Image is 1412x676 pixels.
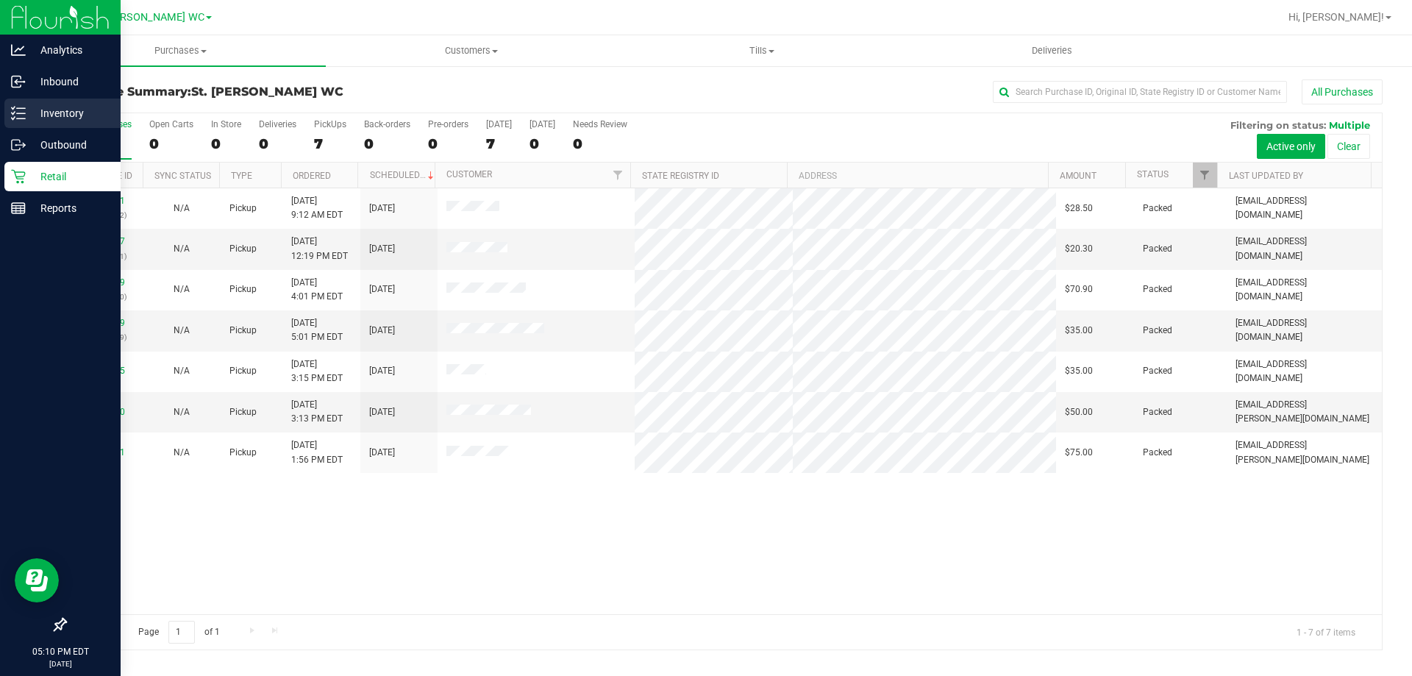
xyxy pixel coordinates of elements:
span: Not Applicable [174,447,190,458]
span: Hi, [PERSON_NAME]! [1288,11,1384,23]
div: In Store [211,119,241,129]
span: Not Applicable [174,366,190,376]
span: [DATE] [369,202,395,216]
span: Packed [1143,202,1172,216]
button: N/A [174,446,190,460]
a: Type [231,171,252,181]
div: 0 [364,135,410,152]
div: [DATE] [486,119,512,129]
span: Pickup [229,364,257,378]
inline-svg: Inbound [11,74,26,89]
span: Purchases [35,44,326,57]
div: 7 [486,135,512,152]
div: Back-orders [364,119,410,129]
span: [EMAIL_ADDRESS][PERSON_NAME][DOMAIN_NAME] [1235,398,1373,426]
inline-svg: Reports [11,201,26,216]
span: [DATE] [369,364,395,378]
div: [DATE] [529,119,555,129]
p: Inbound [26,73,114,90]
p: Analytics [26,41,114,59]
span: [DATE] 3:15 PM EDT [291,357,343,385]
span: Not Applicable [174,203,190,213]
a: Filter [606,163,630,188]
span: Tills [617,44,906,57]
a: Purchases [35,35,326,66]
span: 1 - 7 of 7 items [1285,621,1367,643]
button: Active only [1257,134,1325,159]
a: Amount [1060,171,1097,181]
a: Last Updated By [1229,171,1303,181]
a: Deliveries [907,35,1197,66]
div: 0 [259,135,296,152]
span: Pickup [229,446,257,460]
a: Sync Status [154,171,211,181]
span: [DATE] [369,405,395,419]
span: $35.00 [1065,364,1093,378]
span: Deliveries [1012,44,1092,57]
span: [EMAIL_ADDRESS][DOMAIN_NAME] [1235,316,1373,344]
span: [DATE] 4:01 PM EDT [291,276,343,304]
span: Customers [327,44,616,57]
span: [EMAIL_ADDRESS][DOMAIN_NAME] [1235,235,1373,263]
span: Pickup [229,202,257,216]
span: Packed [1143,282,1172,296]
span: [EMAIL_ADDRESS][PERSON_NAME][DOMAIN_NAME] [1235,438,1373,466]
a: Tills [616,35,907,66]
a: Customers [326,35,616,66]
span: Packed [1143,446,1172,460]
span: [DATE] 12:19 PM EDT [291,235,348,263]
button: Clear [1327,134,1370,159]
button: N/A [174,282,190,296]
a: 11835959 [84,277,125,288]
button: N/A [174,202,190,216]
div: 0 [529,135,555,152]
p: Reports [26,199,114,217]
span: $20.30 [1065,242,1093,256]
inline-svg: Analytics [11,43,26,57]
button: N/A [174,364,190,378]
div: PickUps [314,119,346,129]
span: Not Applicable [174,243,190,254]
a: Ordered [293,171,331,181]
div: 0 [211,135,241,152]
a: 11835645 [84,366,125,376]
span: $70.90 [1065,282,1093,296]
iframe: Resource center [15,558,59,602]
span: Pickup [229,405,257,419]
span: $75.00 [1065,446,1093,460]
h3: Purchase Summary: [65,85,504,99]
p: Inventory [26,104,114,122]
span: [DATE] 5:01 PM EDT [291,316,343,344]
input: 1 [168,621,195,644]
span: [DATE] 1:56 PM EDT [291,438,343,466]
button: All Purchases [1302,79,1383,104]
span: Pickup [229,324,257,338]
a: 11835590 [84,407,125,417]
div: Needs Review [573,119,627,129]
span: [DATE] [369,324,395,338]
span: Packed [1143,324,1172,338]
p: Retail [26,168,114,185]
div: 0 [573,135,627,152]
a: Scheduled [370,170,437,180]
span: Pickup [229,242,257,256]
th: Address [787,163,1048,188]
div: Deliveries [259,119,296,129]
span: [DATE] 3:13 PM EDT [291,398,343,426]
inline-svg: Retail [11,169,26,184]
a: Filter [1193,163,1217,188]
span: Not Applicable [174,407,190,417]
a: 11834237 [84,236,125,246]
a: 11836319 [84,318,125,328]
span: St. [PERSON_NAME] WC [88,11,204,24]
a: 11834961 [84,447,125,458]
a: Status [1137,169,1169,179]
button: N/A [174,324,190,338]
span: $50.00 [1065,405,1093,419]
span: [DATE] [369,282,395,296]
span: St. [PERSON_NAME] WC [191,85,343,99]
span: Pickup [229,282,257,296]
button: N/A [174,405,190,419]
span: Not Applicable [174,284,190,294]
span: [EMAIL_ADDRESS][DOMAIN_NAME] [1235,357,1373,385]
